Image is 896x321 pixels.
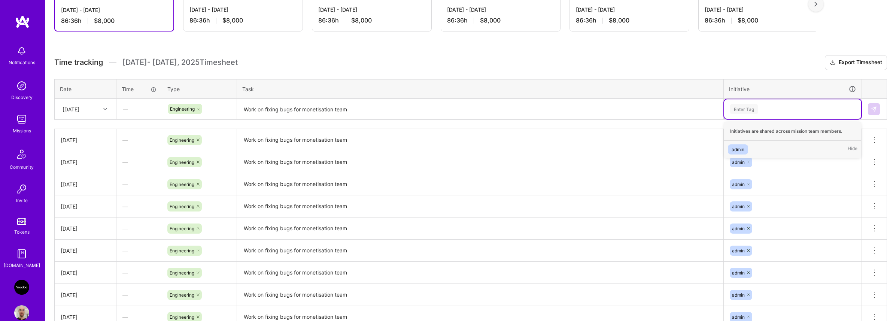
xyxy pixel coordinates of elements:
span: $8,000 [94,17,115,25]
span: $8,000 [480,16,501,24]
a: User Avatar [12,305,31,320]
textarea: Work on fixing bugs for monetisation team [238,285,723,305]
textarea: Work on fixing bugs for monetisation team [238,99,723,119]
div: 86:36 h [318,16,425,24]
span: admin [732,159,745,165]
div: — [116,285,162,305]
span: admin [732,181,745,187]
i: icon Chevron [103,107,107,111]
span: Time tracking [54,58,103,67]
div: [DOMAIN_NAME] [4,261,40,269]
textarea: Work on fixing bugs for monetisation team [238,152,723,172]
img: Invite [14,181,29,196]
span: admin [732,292,745,298]
span: admin [732,204,745,209]
textarea: Work on fixing bugs for monetisation team [238,218,723,239]
span: Engineering [170,159,194,165]
img: User Avatar [14,305,29,320]
div: [DATE] - [DATE] [318,6,425,13]
div: Invite [16,196,28,204]
textarea: Work on fixing bugs for monetisation team [238,196,723,217]
div: Missions [13,127,31,135]
div: 86:36 h [576,16,683,24]
div: Discovery [11,93,33,101]
button: Export Timesheet [825,55,887,70]
a: VooDoo (BeReal): Engineering Execution Squad [12,280,31,295]
div: [DATE] [63,105,79,113]
textarea: Work on fixing bugs for monetisation team [238,240,723,261]
span: admin [732,314,745,320]
span: $8,000 [222,16,243,24]
div: [DATE] [61,225,110,232]
div: [DATE] [61,313,110,321]
img: guide book [14,246,29,261]
div: [DATE] - [DATE] [705,6,812,13]
span: Engineering [170,204,194,209]
div: — [116,263,162,283]
div: Enter Tag [730,103,758,115]
div: [DATE] - [DATE] [61,6,167,14]
span: $8,000 [738,16,758,24]
div: — [116,196,162,216]
span: Engineering [170,137,194,143]
div: Time [122,85,157,93]
div: — [116,174,162,194]
th: Task [237,79,724,99]
div: — [116,130,162,150]
span: Engineering [170,270,194,276]
span: Engineering [170,181,194,187]
img: logo [15,15,30,28]
div: [DATE] [61,269,110,277]
img: teamwork [14,112,29,127]
div: Community [10,163,34,171]
img: right [814,1,817,7]
div: 86:36 h [705,16,812,24]
div: [DATE] [61,291,110,299]
div: — [116,219,162,238]
img: discovery [14,78,29,93]
textarea: Work on fixing bugs for monetisation team [238,130,723,151]
span: admin [732,226,745,231]
span: $8,000 [609,16,629,24]
span: Engineering [170,248,194,253]
div: [DATE] [61,202,110,210]
span: Engineering [170,314,194,320]
div: [DATE] [61,136,110,144]
div: Initiatives are shared across mission team members. [724,122,861,141]
img: VooDoo (BeReal): Engineering Execution Squad [14,280,29,295]
span: $8,000 [351,16,372,24]
div: admin [732,145,744,153]
span: Engineering [170,292,194,298]
div: [DATE] - [DATE] [189,6,297,13]
div: [DATE] [61,158,110,166]
div: [DATE] - [DATE] [447,6,554,13]
th: Type [162,79,237,99]
th: Date [55,79,116,99]
div: Tokens [14,228,30,236]
div: — [117,99,161,119]
div: [DATE] - [DATE] [576,6,683,13]
div: 86:36 h [189,16,297,24]
div: Initiative [729,85,856,93]
span: Hide [848,144,857,154]
div: 86:36 h [61,17,167,25]
div: [DATE] [61,180,110,188]
span: Engineering [170,106,195,112]
img: Community [13,145,31,163]
div: [DATE] [61,247,110,255]
span: Engineering [170,226,194,231]
textarea: Work on fixing bugs for monetisation team [238,174,723,195]
img: tokens [17,218,26,225]
div: — [116,241,162,261]
img: Submit [871,106,877,112]
i: icon Download [830,59,836,67]
textarea: Work on fixing bugs for monetisation team [238,262,723,283]
div: — [116,152,162,172]
span: [DATE] - [DATE] , 2025 Timesheet [122,58,238,67]
span: admin [732,248,745,253]
div: Notifications [9,58,35,66]
div: 86:36 h [447,16,554,24]
span: admin [732,270,745,276]
img: bell [14,43,29,58]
